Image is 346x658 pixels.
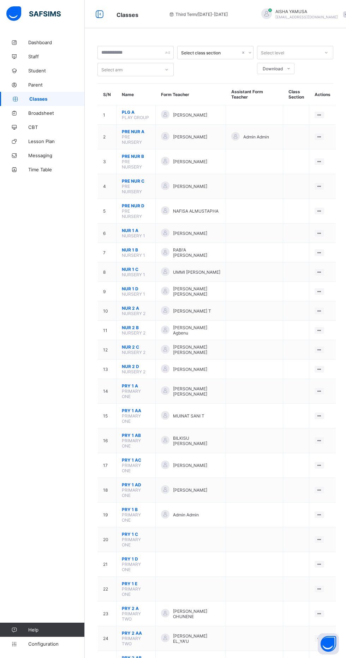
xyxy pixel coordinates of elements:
[98,174,117,199] td: 4
[28,68,85,73] span: Student
[173,413,204,419] span: MUINAT SANI T
[122,364,150,369] span: NUR 2 D
[173,231,207,236] span: [PERSON_NAME]
[156,84,226,105] th: Form Teacher
[309,84,336,105] th: Actions
[28,138,85,144] span: Lesson Plan
[98,552,117,577] td: 21
[122,109,150,115] span: PLG A
[98,404,117,428] td: 15
[98,601,117,626] td: 23
[98,626,117,651] td: 24
[98,340,117,360] td: 12
[98,360,117,379] td: 13
[173,487,207,493] span: [PERSON_NAME]
[243,134,269,140] span: Admin Admin
[98,577,117,601] td: 22
[173,134,207,140] span: [PERSON_NAME]
[122,228,150,233] span: NUR 1 A
[122,413,141,424] span: PRIMARY ONE
[173,112,207,118] span: [PERSON_NAME]
[122,159,142,170] span: PRE NURSERY
[101,63,123,76] div: Select arm
[122,311,145,316] span: NURSERY 2
[122,115,149,120] span: PLAY GROUP
[283,84,309,105] th: Class Section
[98,503,117,527] td: 19
[122,630,150,636] span: PRY 2 AA
[122,636,141,646] span: PRIMARY TWO
[117,11,138,18] span: Classes
[98,453,117,478] td: 17
[28,641,84,647] span: Configuration
[122,611,141,622] span: PRIMARY TWO
[226,84,283,105] th: Assistant Form Teacher
[122,129,150,134] span: PRE NUR A
[261,46,284,59] div: Select level
[28,124,85,130] span: CBT
[122,562,141,572] span: PRIMARY ONE
[28,54,85,59] span: Staff
[122,556,150,562] span: PRY 1 D
[98,379,117,404] td: 14
[122,482,150,487] span: PRY 1 AD
[98,478,117,503] td: 18
[98,125,117,149] td: 2
[28,627,84,633] span: Help
[122,330,145,336] span: NURSERY 2
[122,438,141,449] span: PRIMARY ONE
[122,203,150,208] span: PRE NUR D
[122,581,150,586] span: PRY 1 E
[122,433,150,438] span: PRY 1 AB
[98,199,117,224] td: 5
[173,159,207,164] span: [PERSON_NAME]
[28,40,85,45] span: Dashboard
[98,243,117,262] td: 7
[122,253,145,258] span: NURSERY 1
[122,325,150,330] span: NUR 2 B
[122,306,150,311] span: NUR 2 A
[122,512,141,523] span: PRIMARY ONE
[122,247,150,253] span: NUR 1 B
[122,537,141,547] span: PRIMARY ONE
[122,457,150,463] span: PRY 1 AC
[173,269,220,275] span: UMMI [PERSON_NAME]
[122,606,150,611] span: PRY 2 A
[122,389,141,399] span: PRIMARY ONE
[173,247,220,258] span: RABI'A [PERSON_NAME]
[173,184,207,189] span: [PERSON_NAME]
[28,153,85,158] span: Messaging
[318,633,339,654] button: Open asap
[173,609,220,619] span: [PERSON_NAME] OHUNENE
[173,435,220,446] span: BILKISU [PERSON_NAME]
[98,224,117,243] td: 6
[117,84,156,105] th: Name
[98,282,117,301] td: 9
[122,178,150,184] span: PRE NUR C
[173,208,219,214] span: NAFISA ALMUSTAPHA
[275,9,338,14] span: AISHA YAMUSA
[28,82,85,88] span: Parent
[98,149,117,174] td: 3
[122,408,150,413] span: PRY 1 AA
[173,286,220,297] span: [PERSON_NAME] [PERSON_NAME]
[6,6,61,21] img: safsims
[98,321,117,340] td: 11
[98,105,117,125] td: 1
[122,532,150,537] span: PRY 1 C
[122,154,150,159] span: PRE NUR B
[122,369,145,374] span: NURSERY 2
[122,184,142,194] span: PRE NURSERY
[98,428,117,453] td: 16
[29,96,85,102] span: Classes
[122,383,150,389] span: PRY 1 A
[122,344,150,350] span: NUR 2 C
[122,507,150,512] span: PRY 1 B
[28,167,85,172] span: Time Table
[122,586,141,597] span: PRIMARY ONE
[173,367,207,372] span: [PERSON_NAME]
[173,633,220,644] span: [PERSON_NAME] EL_YA'U
[98,301,117,321] td: 10
[173,463,207,468] span: [PERSON_NAME]
[168,12,228,17] span: session/term information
